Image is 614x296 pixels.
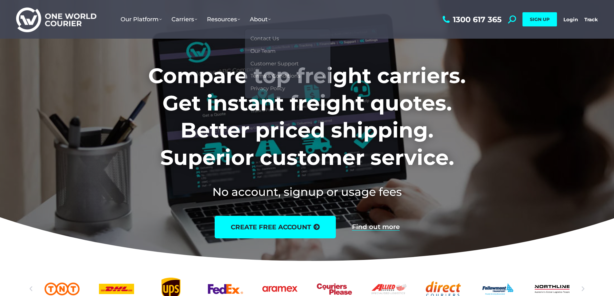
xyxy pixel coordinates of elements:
[530,16,550,22] span: SIGN UP
[248,58,327,70] a: Customer Support
[250,35,279,42] span: Contact Us
[106,62,508,171] h1: Compare top freight carriers. Get instant freight quotes. Better priced shipping. Superior custom...
[202,9,245,29] a: Resources
[563,16,578,23] a: Login
[250,73,300,80] span: Terms & Conditions
[352,224,400,231] a: Find out more
[245,9,276,29] a: About
[106,184,508,200] h2: No account, signup or usage fees
[167,9,202,29] a: Carriers
[250,48,276,55] span: Our Team
[16,6,96,33] img: One World Courier
[116,9,167,29] a: Our Platform
[207,16,240,23] span: Resources
[215,216,336,238] a: create free account
[248,45,327,58] a: Our Team
[121,16,162,23] span: Our Platform
[250,85,285,92] span: Privacy Policy
[248,82,327,95] a: Privacy Policy
[250,16,271,23] span: About
[522,12,557,26] a: SIGN UP
[584,16,598,23] a: Track
[171,16,197,23] span: Carriers
[248,70,327,82] a: Terms & Conditions
[250,61,299,67] span: Customer Support
[248,33,327,45] a: Contact Us
[441,15,502,24] a: 1300 617 365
